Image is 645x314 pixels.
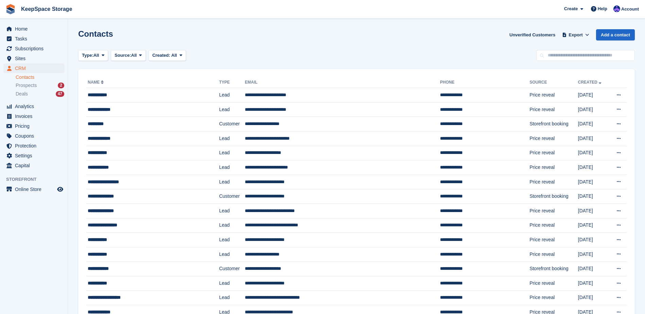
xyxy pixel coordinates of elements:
td: Lead [219,276,245,291]
th: Phone [440,77,529,88]
td: [DATE] [578,204,609,218]
td: Price reveal [529,233,578,247]
a: Add a contact [596,29,635,40]
td: Price reveal [529,204,578,218]
td: [DATE] [578,117,609,132]
td: Price reveal [529,146,578,160]
a: Name [88,80,105,85]
span: Analytics [15,102,56,111]
span: Storefront [6,176,68,183]
span: Help [598,5,607,12]
span: Settings [15,151,56,160]
span: Home [15,24,56,34]
td: Lead [219,175,245,189]
td: Price reveal [529,88,578,103]
a: Unverified Customers [507,29,558,40]
td: Lead [219,291,245,305]
td: Storefront booking [529,117,578,132]
button: Export [561,29,591,40]
span: All [131,52,137,59]
td: [DATE] [578,160,609,175]
div: 47 [56,91,64,97]
span: Online Store [15,185,56,194]
td: [DATE] [578,88,609,103]
a: menu [3,131,64,141]
td: Storefront booking [529,262,578,276]
a: menu [3,34,64,43]
td: Price reveal [529,276,578,291]
td: Price reveal [529,102,578,117]
span: All [94,52,99,59]
th: Type [219,77,245,88]
td: Lead [219,88,245,103]
td: [DATE] [578,262,609,276]
button: Created: All [149,50,186,61]
td: Customer [219,117,245,132]
a: menu [3,24,64,34]
span: Create [564,5,578,12]
button: Source: All [111,50,146,61]
h1: Contacts [78,29,113,38]
td: Lead [219,160,245,175]
a: menu [3,44,64,53]
td: Lead [219,102,245,117]
th: Email [245,77,440,88]
td: Price reveal [529,175,578,189]
span: Created: [152,53,170,58]
img: Chloe Clark [613,5,620,12]
span: Invoices [15,111,56,121]
td: Storefront booking [529,189,578,204]
td: [DATE] [578,233,609,247]
span: Account [621,6,639,13]
td: Price reveal [529,218,578,233]
a: menu [3,102,64,111]
span: Source: [115,52,131,59]
span: Prospects [16,82,37,89]
span: Deals [16,91,28,97]
td: Price reveal [529,247,578,262]
a: menu [3,121,64,131]
td: [DATE] [578,291,609,305]
span: Sites [15,54,56,63]
td: Price reveal [529,160,578,175]
td: [DATE] [578,131,609,146]
span: CRM [15,64,56,73]
a: menu [3,161,64,170]
a: menu [3,111,64,121]
td: [DATE] [578,276,609,291]
img: stora-icon-8386f47178a22dfd0bd8f6a31ec36ba5ce8667c1dd55bd0f319d3a0aa187defe.svg [5,4,16,14]
td: [DATE] [578,175,609,189]
span: Tasks [15,34,56,43]
a: Prospects 2 [16,82,64,89]
td: Price reveal [529,131,578,146]
a: menu [3,64,64,73]
a: menu [3,54,64,63]
td: [DATE] [578,146,609,160]
span: Pricing [15,121,56,131]
td: Customer [219,262,245,276]
td: Lead [219,233,245,247]
td: Lead [219,146,245,160]
td: Customer [219,189,245,204]
td: Price reveal [529,291,578,305]
td: Lead [219,218,245,233]
span: Protection [15,141,56,151]
span: Coupons [15,131,56,141]
td: Lead [219,204,245,218]
a: menu [3,151,64,160]
a: menu [3,141,64,151]
span: Capital [15,161,56,170]
td: [DATE] [578,218,609,233]
th: Source [529,77,578,88]
button: Type: All [78,50,108,61]
td: [DATE] [578,102,609,117]
a: menu [3,185,64,194]
a: Contacts [16,74,64,81]
a: Preview store [56,185,64,193]
a: KeepSpace Storage [18,3,75,15]
span: Type: [82,52,94,59]
span: Export [569,32,583,38]
div: 2 [58,83,64,88]
span: All [171,53,177,58]
td: Lead [219,131,245,146]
